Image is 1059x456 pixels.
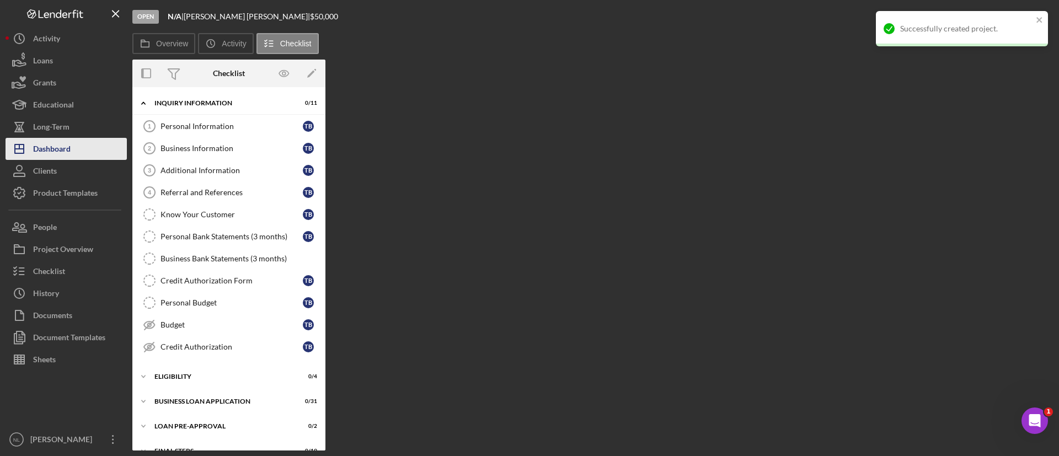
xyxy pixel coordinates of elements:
[33,348,56,373] div: Sheets
[138,314,320,336] a: BudgetTB
[256,33,319,54] button: Checklist
[297,423,317,430] div: 0 / 2
[6,138,127,160] button: Dashboard
[168,12,184,21] div: |
[900,24,1033,33] div: Successfully created project.
[148,189,152,196] tspan: 4
[33,116,69,141] div: Long-Term
[33,182,98,207] div: Product Templates
[161,342,303,351] div: Credit Authorization
[6,304,127,326] button: Documents
[33,304,72,329] div: Documents
[161,298,303,307] div: Personal Budget
[161,122,303,131] div: Personal Information
[303,297,314,308] div: T B
[6,238,127,260] a: Project Overview
[213,69,245,78] div: Checklist
[303,319,314,330] div: T B
[33,216,57,241] div: People
[161,232,303,241] div: Personal Bank Statements (3 months)
[303,231,314,242] div: T B
[33,238,93,263] div: Project Overview
[138,137,320,159] a: 2Business InformationTB
[33,160,57,185] div: Clients
[154,100,290,106] div: INQUIRY INFORMATION
[303,209,314,220] div: T B
[33,326,105,351] div: Document Templates
[6,94,127,116] button: Educational
[148,123,151,130] tspan: 1
[138,159,320,181] a: 3Additional InformationTB
[6,50,127,72] button: Loans
[154,398,290,405] div: BUSINESS LOAN APPLICATION
[168,12,181,21] b: N/A
[161,188,303,197] div: Referral and References
[138,226,320,248] a: Personal Bank Statements (3 months)TB
[303,143,314,154] div: T B
[138,181,320,203] a: 4Referral and ReferencesTB
[1036,15,1044,26] button: close
[138,292,320,314] a: Personal BudgetTB
[6,116,127,138] button: Long-Term
[33,260,65,285] div: Checklist
[1044,407,1053,416] span: 1
[148,167,151,174] tspan: 3
[280,39,312,48] label: Checklist
[138,115,320,137] a: 1Personal InformationTB
[303,187,314,198] div: T B
[303,165,314,176] div: T B
[33,72,56,96] div: Grants
[138,270,320,292] a: Credit Authorization FormTB
[33,282,59,307] div: History
[161,276,303,285] div: Credit Authorization Form
[156,39,188,48] label: Overview
[6,216,127,238] button: People
[303,121,314,132] div: T B
[198,33,253,54] button: Activity
[6,282,127,304] button: History
[161,254,319,263] div: Business Bank Statements (3 months)
[6,326,127,348] button: Document Templates
[154,373,290,380] div: ELIGIBILITY
[297,448,317,454] div: 0 / 19
[6,182,127,204] button: Product Templates
[184,12,310,21] div: [PERSON_NAME] [PERSON_NAME] |
[161,144,303,153] div: Business Information
[33,50,53,74] div: Loans
[132,33,195,54] button: Overview
[33,138,71,163] div: Dashboard
[6,428,127,450] button: NL[PERSON_NAME]
[138,203,320,226] a: Know Your CustomerTB
[310,12,338,21] span: $50,000
[33,94,74,119] div: Educational
[138,336,320,358] a: Credit AuthorizationTB
[154,423,290,430] div: LOAN PRE-APPROVAL
[148,145,151,152] tspan: 2
[6,72,127,94] button: Grants
[303,341,314,352] div: T B
[222,39,246,48] label: Activity
[161,320,303,329] div: Budget
[132,10,159,24] div: Open
[6,348,127,371] button: Sheets
[6,28,127,50] a: Activity
[1021,407,1048,434] iframe: Intercom live chat
[28,428,99,453] div: [PERSON_NAME]
[297,373,317,380] div: 0 / 4
[6,260,127,282] a: Checklist
[138,248,320,270] a: Business Bank Statements (3 months)
[161,210,303,219] div: Know Your Customer
[303,275,314,286] div: T B
[6,160,127,182] button: Clients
